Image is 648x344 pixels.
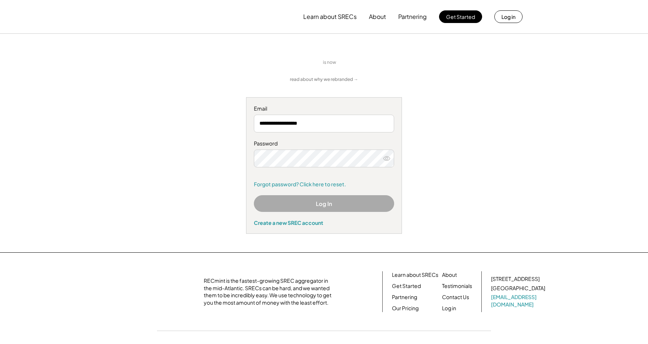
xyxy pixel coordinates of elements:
[392,305,419,312] a: Our Pricing
[254,181,394,188] a: Forgot password? Click here to reset.
[254,105,394,112] div: Email
[392,294,417,301] a: Partnering
[204,277,336,306] div: RECmint is the fastest-growing SREC aggregator in the mid-Atlantic. SRECs can be hard, and we wan...
[254,140,394,147] div: Password
[491,275,540,283] div: [STREET_ADDRESS]
[442,294,469,301] a: Contact Us
[303,9,357,24] button: Learn about SRECs
[439,10,482,23] button: Get Started
[392,282,421,290] a: Get Started
[442,305,456,312] a: Log in
[491,294,547,308] a: [EMAIL_ADDRESS][DOMAIN_NAME]
[251,52,317,73] img: yH5BAEAAAAALAAAAAABAAEAAAIBRAA7
[369,9,386,24] button: About
[392,271,438,279] a: Learn about SRECs
[254,195,394,212] button: Log In
[442,271,457,279] a: About
[321,59,342,66] div: is now
[131,279,194,305] img: yH5BAEAAAAALAAAAAABAAEAAAIBRAA7
[346,59,397,66] img: yH5BAEAAAAALAAAAAABAAEAAAIBRAA7
[494,10,523,23] button: Log in
[398,9,427,24] button: Partnering
[125,4,187,29] img: yH5BAEAAAAALAAAAAABAAEAAAIBRAA7
[254,219,394,226] div: Create a new SREC account
[442,282,472,290] a: Testimonials
[290,76,358,83] a: read about why we rebranded →
[491,285,545,292] div: [GEOGRAPHIC_DATA]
